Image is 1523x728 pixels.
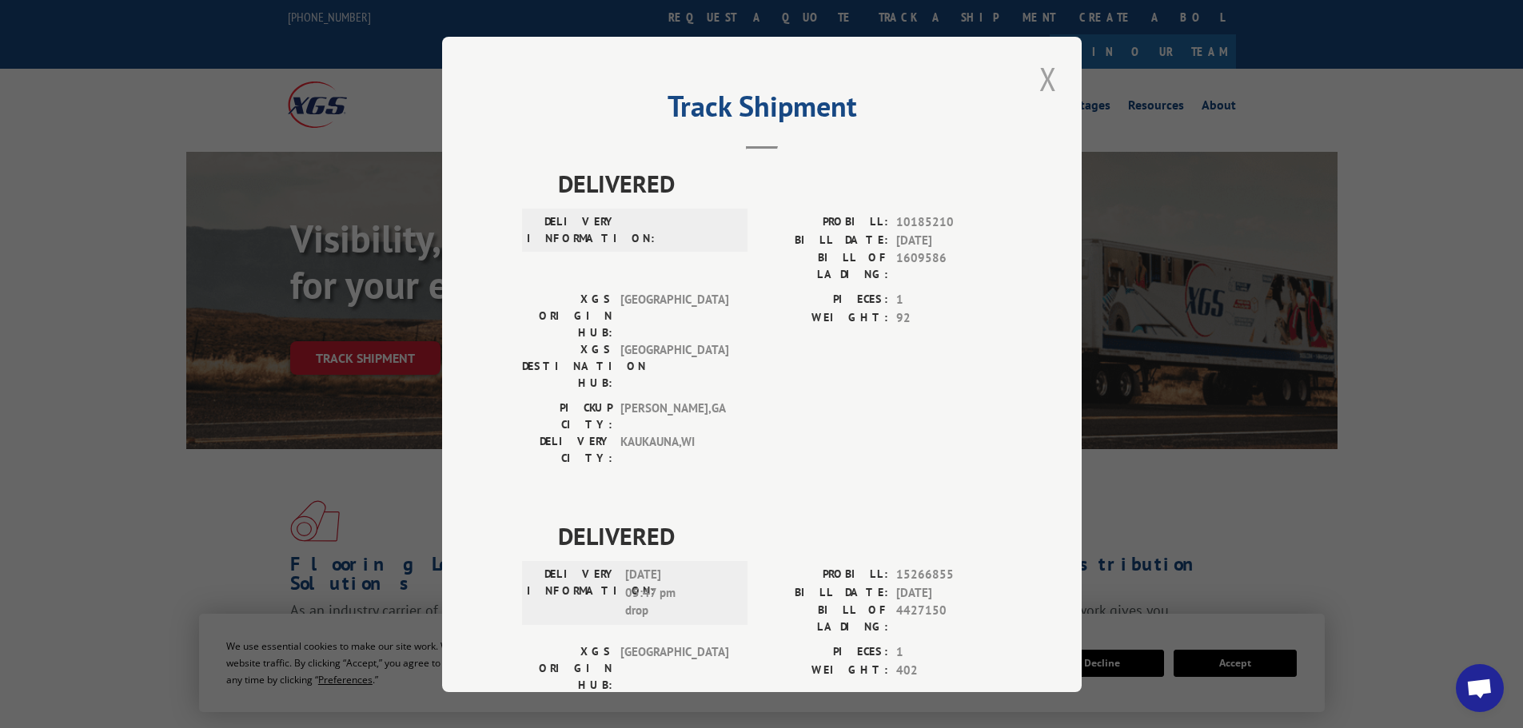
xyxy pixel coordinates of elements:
[522,433,612,467] label: DELIVERY CITY:
[762,602,888,635] label: BILL OF LADING:
[896,661,1002,679] span: 402
[1456,664,1504,712] a: Open chat
[558,165,1002,201] span: DELIVERED
[522,95,1002,125] h2: Track Shipment
[762,308,888,327] label: WEIGHT:
[620,433,728,467] span: KAUKAUNA , WI
[522,291,612,341] label: XGS ORIGIN HUB:
[762,583,888,602] label: BILL DATE:
[625,566,733,620] span: [DATE] 05:47 pm drop
[762,213,888,232] label: PROBILL:
[896,583,1002,602] span: [DATE]
[527,566,617,620] label: DELIVERY INFORMATION:
[896,231,1002,249] span: [DATE]
[762,661,888,679] label: WEIGHT:
[527,213,617,247] label: DELIVERY INFORMATION:
[762,643,888,662] label: PIECES:
[896,249,1002,283] span: 1609586
[522,400,612,433] label: PICKUP CITY:
[620,643,728,694] span: [GEOGRAPHIC_DATA]
[620,291,728,341] span: [GEOGRAPHIC_DATA]
[896,291,1002,309] span: 1
[896,213,1002,232] span: 10185210
[762,291,888,309] label: PIECES:
[558,518,1002,554] span: DELIVERED
[522,643,612,694] label: XGS ORIGIN HUB:
[522,341,612,392] label: XGS DESTINATION HUB:
[1035,57,1062,101] button: Close modal
[762,249,888,283] label: BILL OF LADING:
[896,643,1002,662] span: 1
[896,602,1002,635] span: 4427150
[896,308,1002,327] span: 92
[762,231,888,249] label: BILL DATE:
[762,566,888,584] label: PROBILL:
[620,341,728,392] span: [GEOGRAPHIC_DATA]
[896,566,1002,584] span: 15266855
[620,400,728,433] span: [PERSON_NAME] , GA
